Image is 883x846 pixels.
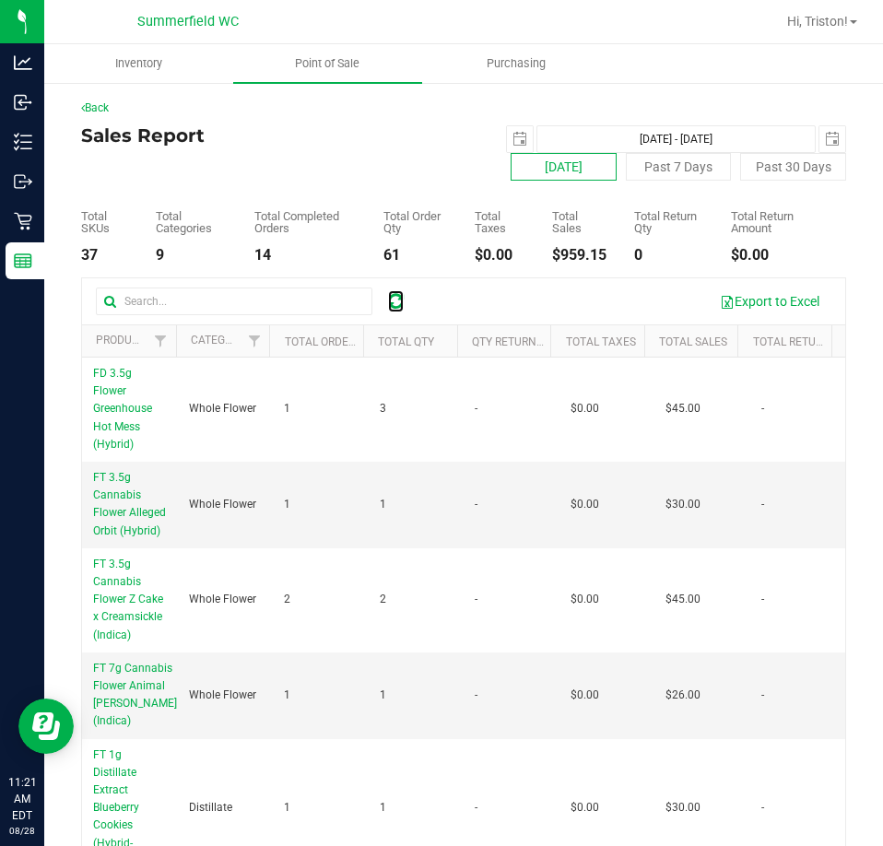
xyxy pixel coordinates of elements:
div: 37 [81,248,128,263]
span: Purchasing [462,55,571,72]
inline-svg: Outbound [14,172,32,191]
span: FT 3.5g Cannabis Flower Alleged Orbit (Hybrid) [93,471,166,537]
a: Total Taxes [566,335,636,348]
a: Filter [146,325,176,357]
span: - [761,591,764,608]
span: - [475,400,477,417]
span: 3 [380,400,386,417]
span: $0.00 [571,591,599,608]
span: Inventory [90,55,187,72]
span: - [761,496,764,513]
a: Qty Returned [472,335,550,348]
span: Whole Flower [189,496,256,513]
a: Filter [239,325,269,357]
a: Category [191,334,245,347]
span: 1 [380,496,386,513]
span: FT 3.5g Cannabis Flower Z Cake x Creamsickle (Indica) [93,558,163,641]
span: - [761,400,764,417]
div: Total Completed Orders [254,210,356,234]
span: Point of Sale [270,55,384,72]
span: - [761,687,764,704]
span: $0.00 [571,400,599,417]
span: 2 [284,591,290,608]
div: Total Return Qty [634,210,703,234]
span: $26.00 [665,687,701,704]
span: 1 [284,799,290,817]
div: Total SKUs [81,210,128,234]
span: 1 [380,687,386,704]
span: - [475,687,477,704]
button: [DATE] [511,153,617,181]
inline-svg: Reports [14,252,32,270]
span: Whole Flower [189,400,256,417]
span: select [507,126,533,152]
span: 1 [284,400,290,417]
span: - [761,799,764,817]
span: $45.00 [665,400,701,417]
div: $0.00 [475,248,524,263]
a: Point of Sale [233,44,422,83]
a: Total Sales [659,335,727,348]
inline-svg: Inbound [14,93,32,112]
div: 0 [634,248,703,263]
div: $959.15 [552,248,606,263]
inline-svg: Analytics [14,53,32,72]
p: 11:21 AM EDT [8,774,36,824]
span: - [475,799,477,817]
span: $0.00 [571,799,599,817]
h4: Sales Report [81,125,464,146]
span: FT 7g Cannabis Flower Animal [PERSON_NAME] (Indica) [93,662,177,728]
a: Purchasing [422,44,611,83]
div: Total Sales [552,210,606,234]
span: Distillate [189,799,232,817]
span: $0.00 [571,687,599,704]
span: $0.00 [571,496,599,513]
span: 1 [284,496,290,513]
button: Past 7 Days [626,153,732,181]
div: $0.00 [731,248,818,263]
span: Summerfield WC [137,14,239,29]
span: - [475,591,477,608]
iframe: Resource center [18,699,74,754]
a: Inventory [44,44,233,83]
a: Total Returns [753,335,837,348]
span: Whole Flower [189,687,256,704]
div: Total Taxes [475,210,524,234]
div: 14 [254,248,356,263]
span: Hi, Triston! [787,14,848,29]
span: 1 [380,799,386,817]
span: Whole Flower [189,591,256,608]
a: Product [96,334,146,347]
a: Back [81,101,109,114]
a: Total Qty [378,335,434,348]
span: FD 3.5g Flower Greenhouse Hot Mess (Hybrid) [93,367,152,451]
div: Total Categories [156,210,226,234]
button: Past 30 Days [740,153,846,181]
span: - [475,496,477,513]
div: 9 [156,248,226,263]
span: $45.00 [665,591,701,608]
inline-svg: Inventory [14,133,32,151]
p: 08/28 [8,824,36,838]
div: 61 [383,248,448,263]
div: Total Order Qty [383,210,448,234]
span: select [819,126,845,152]
span: 1 [284,687,290,704]
span: 2 [380,591,386,608]
a: Total Orders [285,335,361,348]
span: $30.00 [665,799,701,817]
span: $30.00 [665,496,701,513]
inline-svg: Retail [14,212,32,230]
button: Export to Excel [708,286,831,317]
div: Total Return Amount [731,210,818,234]
input: Search... [96,288,372,315]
